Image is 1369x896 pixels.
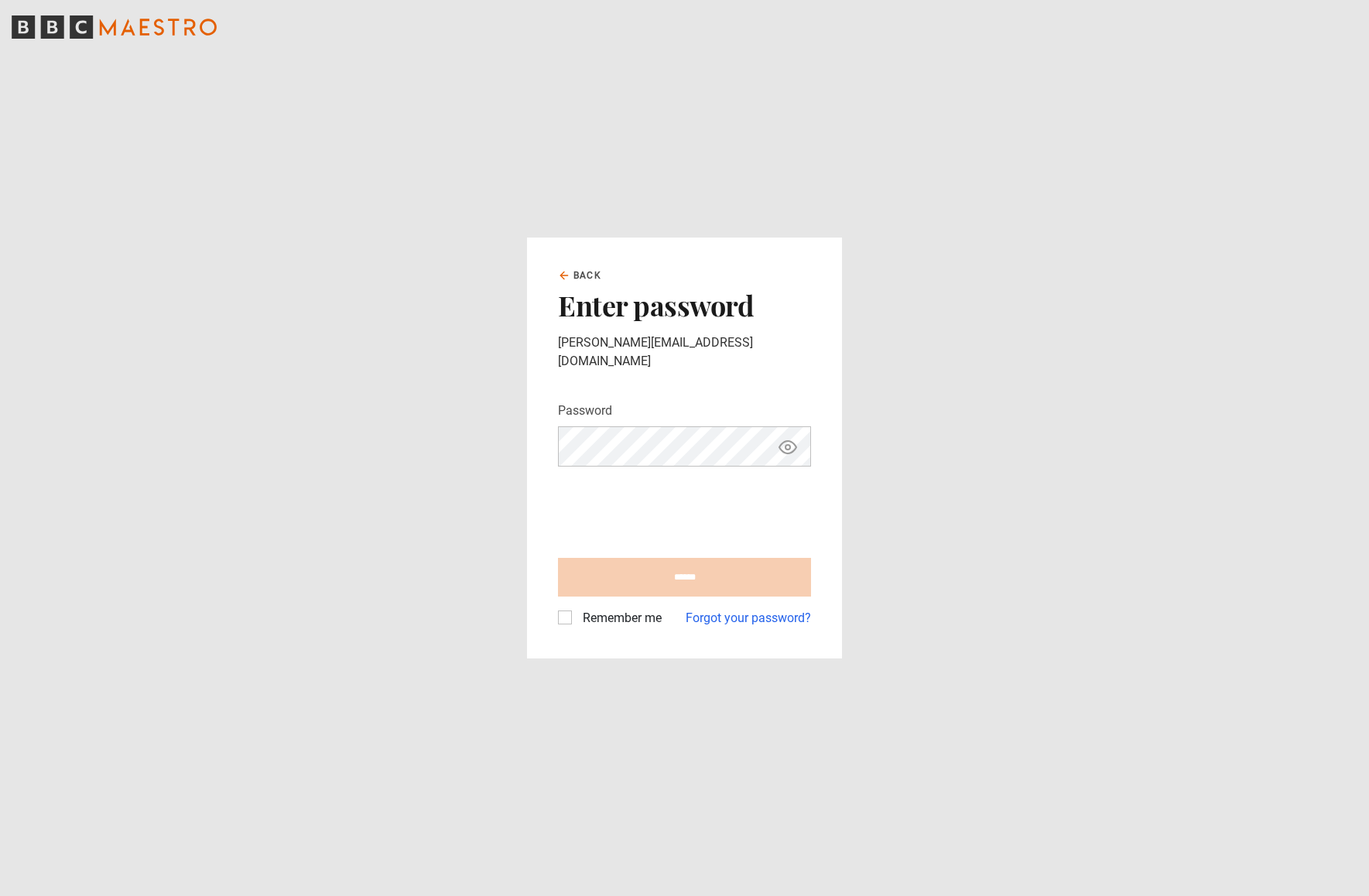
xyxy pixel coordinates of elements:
p: [PERSON_NAME][EMAIL_ADDRESS][DOMAIN_NAME] [558,333,811,371]
a: Back [558,268,601,282]
a: Forgot your password? [686,609,811,628]
label: Remember me [577,609,662,628]
h2: Enter password [558,289,811,321]
button: Show password [775,433,801,460]
iframe: reCAPTCHA [558,479,793,539]
span: Back [573,268,601,282]
svg: BBC Maestro [12,15,217,39]
label: Password [558,402,612,420]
